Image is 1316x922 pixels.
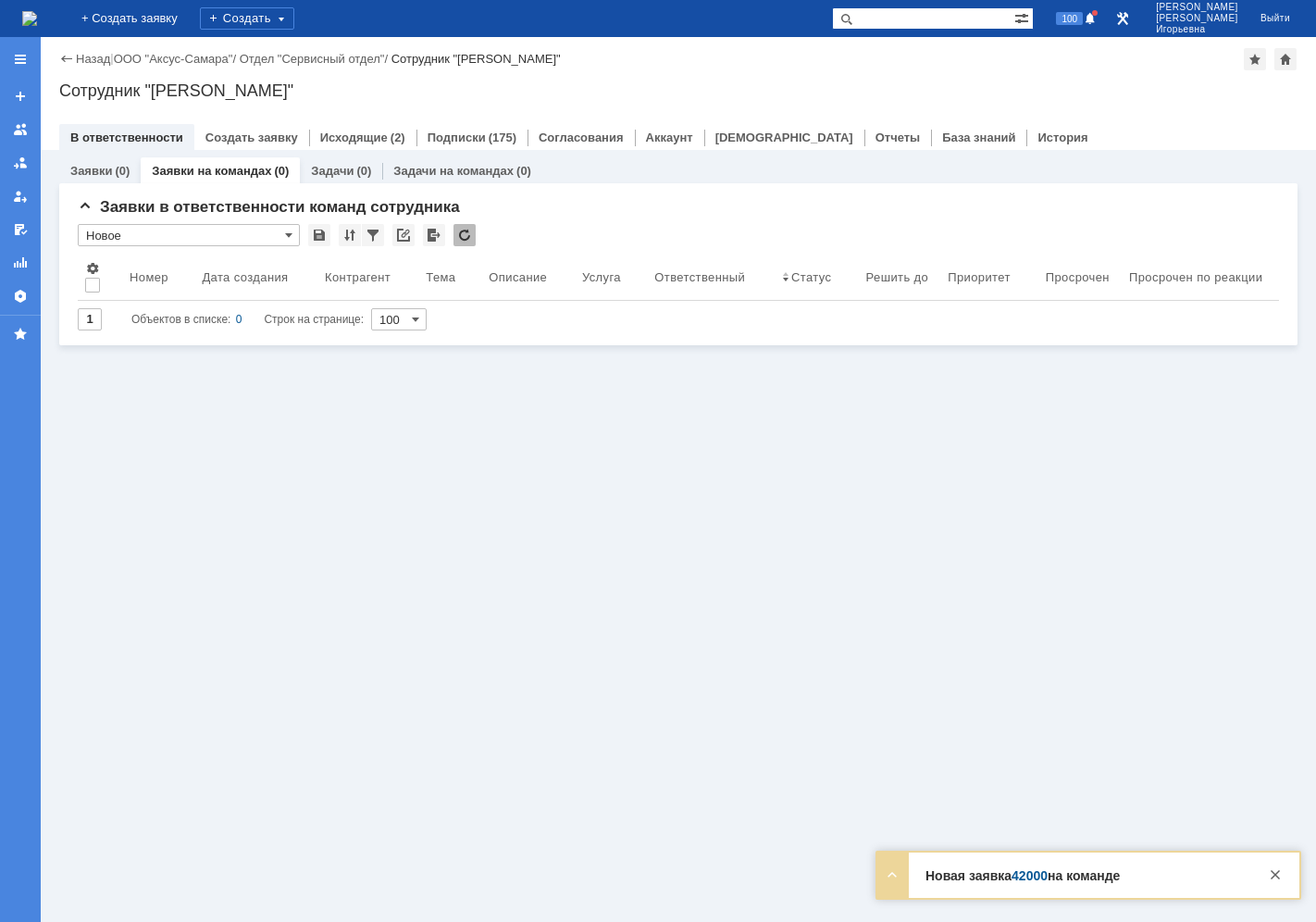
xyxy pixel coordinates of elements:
[59,81,1297,100] div: Сотрудник "[PERSON_NAME]"
[236,308,242,330] div: 0
[131,313,230,326] span: Объектов в списке:
[489,131,516,144] div: (175)
[654,270,745,284] div: Ответственный
[317,254,418,301] th: Контрагент
[391,131,405,144] div: (2)
[152,164,271,178] a: Заявки на командах
[205,131,298,144] a: Создать заявку
[202,270,288,284] div: Дата создания
[489,270,547,284] div: Описание
[6,248,35,278] a: Отчеты
[115,164,130,178] div: (0)
[131,308,364,330] i: Строк на странице:
[325,270,391,284] div: Контрагент
[426,270,455,284] div: Тема
[647,254,775,301] th: Ответственный
[942,131,1015,144] a: База знаний
[646,131,693,144] a: Аккаунт
[539,131,624,144] a: Согласования
[1274,48,1297,70] div: Сделать домашней страницей
[114,52,240,66] div: /
[881,864,903,886] div: Развернуть
[875,131,921,144] a: Отчеты
[418,254,481,301] th: Тема
[715,131,853,144] a: [DEMOGRAPHIC_DATA]
[6,215,35,244] a: Мои согласования
[391,52,561,66] div: Сотрудник "[PERSON_NAME]"
[110,51,113,65] div: |
[1012,868,1048,883] a: 42000
[308,224,330,246] div: Сохранить вид
[70,164,112,178] a: Заявки
[392,224,415,246] div: Скопировать ссылку на список
[311,164,354,178] a: Задачи
[6,181,35,211] a: Мои заявки
[85,261,100,276] span: Настройки
[948,270,1011,284] div: Приоритет
[1129,270,1262,284] div: Просрочен по реакции
[1156,2,1238,13] span: [PERSON_NAME]
[200,7,294,30] div: Создать
[339,224,361,246] div: Сортировка...
[6,281,35,311] a: Настройки
[428,131,486,144] a: Подписки
[320,131,388,144] a: Исходящие
[1046,270,1110,284] div: Просрочен
[240,52,391,66] div: /
[6,81,35,111] a: Создать заявку
[356,164,371,178] div: (0)
[1014,8,1033,26] span: Расширенный поиск
[130,270,168,284] div: Номер
[516,164,531,178] div: (0)
[1264,864,1286,886] div: Закрыть
[575,254,647,301] th: Услуга
[76,52,110,66] a: Назад
[78,198,460,216] span: Заявки в ответственности команд сотрудника
[453,224,476,246] div: Обновлять список
[22,11,37,26] a: Перейти на домашнюю страницу
[791,270,831,284] div: Статус
[70,131,183,144] a: В ответственности
[194,254,317,301] th: Дата создания
[274,164,289,178] div: (0)
[393,164,514,178] a: Задачи на командах
[22,11,37,26] img: logo
[1156,24,1238,35] span: Игорьевна
[775,254,859,301] th: Статус
[122,254,194,301] th: Номер
[1156,13,1238,24] span: [PERSON_NAME]
[582,270,621,284] div: Услуга
[1037,131,1087,144] a: История
[866,270,929,284] div: Решить до
[423,224,445,246] div: Экспорт списка
[1111,7,1134,30] a: Перейти в интерфейс администратора
[6,148,35,178] a: Заявки в моей ответственности
[114,52,233,66] a: ООО "Аксус-Самара"
[1056,12,1083,25] span: 100
[1244,48,1266,70] div: Добавить в избранное
[6,115,35,144] a: Заявки на командах
[925,868,1120,883] strong: Новая заявка на команде
[940,254,1038,301] th: Приоритет
[240,52,385,66] a: Отдел "Сервисный отдел"
[362,224,384,246] div: Фильтрация...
